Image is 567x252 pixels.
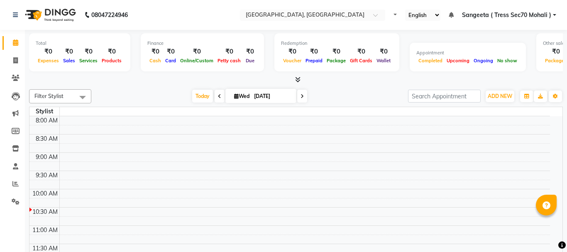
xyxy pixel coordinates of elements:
[244,58,257,64] span: Due
[232,93,252,99] span: Wed
[348,47,374,56] div: ₹0
[303,58,325,64] span: Prepaid
[34,171,59,180] div: 9:30 AM
[91,3,128,27] b: 08047224946
[374,47,393,56] div: ₹0
[215,58,243,64] span: Petty cash
[252,90,293,103] input: 2025-09-03
[472,58,495,64] span: Ongoing
[462,11,551,20] span: Sangeeta ( Tress Sec70 Mohali )
[36,47,61,56] div: ₹0
[31,189,59,198] div: 10:00 AM
[445,58,472,64] span: Upcoming
[34,116,59,125] div: 8:00 AM
[281,40,393,47] div: Redemption
[31,208,59,216] div: 10:30 AM
[61,47,77,56] div: ₹0
[100,47,124,56] div: ₹0
[61,58,77,64] span: Sales
[36,58,61,64] span: Expenses
[281,47,303,56] div: ₹0
[34,153,59,161] div: 9:00 AM
[34,135,59,143] div: 8:30 AM
[303,47,325,56] div: ₹0
[178,58,215,64] span: Online/Custom
[100,58,124,64] span: Products
[147,47,163,56] div: ₹0
[192,90,213,103] span: Today
[215,47,243,56] div: ₹0
[495,58,519,64] span: No show
[77,47,100,56] div: ₹0
[416,58,445,64] span: Completed
[348,58,374,64] span: Gift Cards
[163,58,178,64] span: Card
[21,3,78,27] img: logo
[77,58,100,64] span: Services
[486,91,514,102] button: ADD NEW
[178,47,215,56] div: ₹0
[34,93,64,99] span: Filter Stylist
[416,49,519,56] div: Appointment
[281,58,303,64] span: Voucher
[374,58,393,64] span: Wallet
[488,93,512,99] span: ADD NEW
[243,47,257,56] div: ₹0
[163,47,178,56] div: ₹0
[147,58,163,64] span: Cash
[31,226,59,235] div: 11:00 AM
[325,47,348,56] div: ₹0
[29,107,59,116] div: Stylist
[325,58,348,64] span: Package
[408,90,481,103] input: Search Appointment
[36,40,124,47] div: Total
[147,40,257,47] div: Finance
